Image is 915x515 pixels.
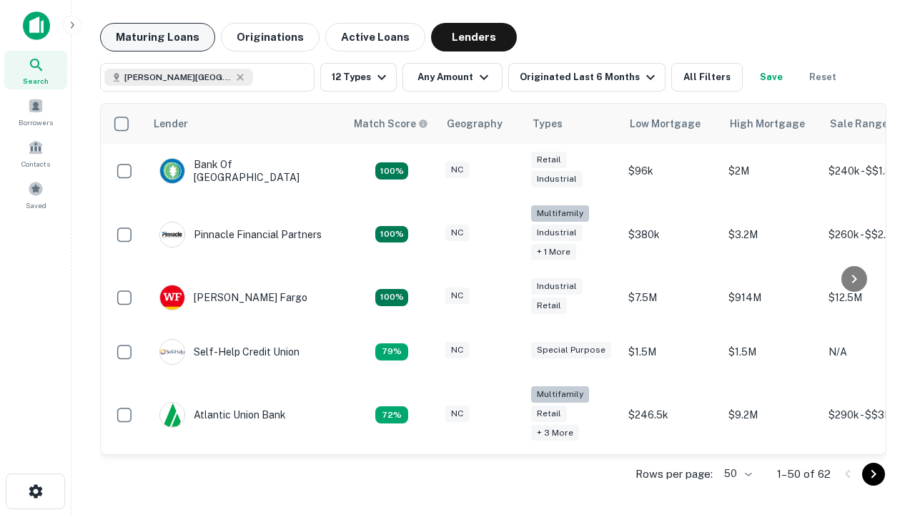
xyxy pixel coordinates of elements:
[531,342,611,358] div: Special Purpose
[159,285,307,310] div: [PERSON_NAME] Fargo
[26,200,46,211] span: Saved
[160,403,184,427] img: picture
[221,23,320,51] button: Originations
[721,325,821,379] td: $1.5M
[23,75,49,87] span: Search
[635,466,713,483] p: Rows per page:
[160,340,184,364] img: picture
[721,104,821,144] th: High Mortgage
[718,463,754,484] div: 50
[844,355,915,423] iframe: Chat Widget
[4,51,67,89] a: Search
[447,115,503,132] div: Geography
[445,406,469,422] div: NC
[159,402,286,428] div: Atlantic Union Bank
[354,116,425,132] h6: Match Score
[621,379,721,451] td: $246.5k
[445,162,469,178] div: NC
[124,71,232,84] span: [PERSON_NAME][GEOGRAPHIC_DATA], [GEOGRAPHIC_DATA]
[621,198,721,270] td: $380k
[531,406,567,422] div: Retail
[145,104,345,144] th: Lender
[445,225,469,241] div: NC
[621,144,721,198] td: $96k
[748,63,794,92] button: Save your search to get updates of matches that match your search criteria.
[160,285,184,310] img: picture
[325,23,425,51] button: Active Loans
[830,115,888,132] div: Sale Range
[531,225,583,241] div: Industrial
[533,115,563,132] div: Types
[621,325,721,379] td: $1.5M
[730,115,805,132] div: High Mortgage
[524,104,621,144] th: Types
[21,158,50,170] span: Contacts
[531,244,576,260] div: + 1 more
[621,451,721,505] td: $200k
[721,379,821,451] td: $9.2M
[159,222,322,247] div: Pinnacle Financial Partners
[320,63,397,92] button: 12 Types
[800,63,846,92] button: Reset
[375,406,408,423] div: Matching Properties: 10, hasApolloMatch: undefined
[345,104,438,144] th: Capitalize uses an advanced AI algorithm to match your search with the best lender. The match sco...
[375,289,408,306] div: Matching Properties: 15, hasApolloMatch: undefined
[160,159,184,183] img: picture
[777,466,831,483] p: 1–50 of 62
[721,198,821,270] td: $3.2M
[431,23,517,51] button: Lenders
[721,144,821,198] td: $2M
[402,63,503,92] button: Any Amount
[671,63,743,92] button: All Filters
[23,11,50,40] img: capitalize-icon.png
[621,104,721,144] th: Low Mortgage
[721,270,821,325] td: $914M
[159,158,331,184] div: Bank Of [GEOGRAPHIC_DATA]
[531,152,567,168] div: Retail
[520,69,659,86] div: Originated Last 6 Months
[438,104,524,144] th: Geography
[531,425,579,441] div: + 3 more
[531,205,589,222] div: Multifamily
[375,162,408,180] div: Matching Properties: 14, hasApolloMatch: undefined
[4,92,67,131] a: Borrowers
[100,23,215,51] button: Maturing Loans
[160,222,184,247] img: picture
[159,339,300,365] div: Self-help Credit Union
[630,115,701,132] div: Low Mortgage
[531,278,583,295] div: Industrial
[508,63,666,92] button: Originated Last 6 Months
[621,270,721,325] td: $7.5M
[4,175,67,214] a: Saved
[445,288,469,304] div: NC
[531,386,589,403] div: Multifamily
[721,451,821,505] td: $3.3M
[19,117,53,128] span: Borrowers
[375,226,408,243] div: Matching Properties: 25, hasApolloMatch: undefined
[375,343,408,360] div: Matching Properties: 11, hasApolloMatch: undefined
[4,134,67,172] a: Contacts
[531,171,583,187] div: Industrial
[354,116,428,132] div: Capitalize uses an advanced AI algorithm to match your search with the best lender. The match sco...
[445,342,469,358] div: NC
[531,298,567,314] div: Retail
[154,115,188,132] div: Lender
[862,463,885,486] button: Go to next page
